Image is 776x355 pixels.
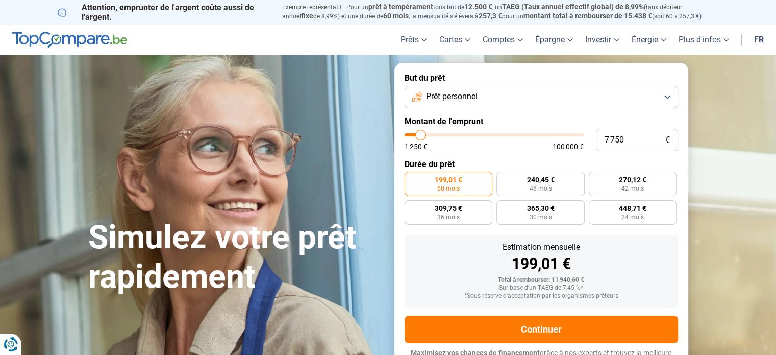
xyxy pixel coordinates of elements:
[529,25,579,55] a: Épargne
[405,73,678,83] label: But du prêt
[383,12,409,20] span: 60 mois
[527,205,554,212] span: 365,30 €
[579,25,625,55] a: Investir
[413,256,670,272] div: 199,01 €
[426,91,478,102] span: Prêt personnel
[619,205,646,212] span: 448,71 €
[527,176,554,183] span: 240,45 €
[748,25,770,55] a: fr
[413,285,670,292] div: Sur base d'un TAEG de 7,45 %*
[405,86,678,108] button: Prêt personnel
[625,25,672,55] a: Énergie
[405,159,678,169] label: Durée du prêt
[12,32,127,48] img: TopCompare
[665,136,670,145] span: €
[405,143,428,150] span: 1 250 €
[435,205,462,212] span: 309,75 €
[437,185,460,192] span: 60 mois
[413,293,670,300] div: *Sous réserve d'acceptation par les organismes prêteurs
[301,12,313,20] span: fixe
[435,176,462,183] span: 199,01 €
[433,25,477,55] a: Cartes
[529,185,552,192] span: 48 mois
[437,214,460,220] span: 36 mois
[394,25,433,55] a: Prêts
[502,3,644,11] span: TAEG (Taux annuel effectif global) de 8,99%
[621,214,644,220] span: 24 mois
[282,3,719,21] p: Exemple représentatif : Pour un tous but de , un (taux débiteur annuel de 8,99%) et une durée de ...
[672,25,735,55] a: Plus d'infos
[58,3,270,22] p: Attention, emprunter de l'argent coûte aussi de l'argent.
[479,12,502,20] span: 257,3 €
[405,116,678,126] label: Montant de l'emprunt
[88,218,382,297] h1: Simulez votre prêt rapidement
[413,243,670,251] div: Estimation mensuelle
[405,316,678,343] button: Continuer
[464,3,492,11] span: 12.500 €
[413,277,670,284] div: Total à rembourser: 11 940,60 €
[621,185,644,192] span: 42 mois
[523,12,652,20] span: montant total à rembourser de 15.438 €
[368,3,433,11] span: prêt à tempérament
[477,25,529,55] a: Comptes
[619,176,646,183] span: 270,12 €
[553,143,584,150] span: 100 000 €
[529,214,552,220] span: 30 mois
